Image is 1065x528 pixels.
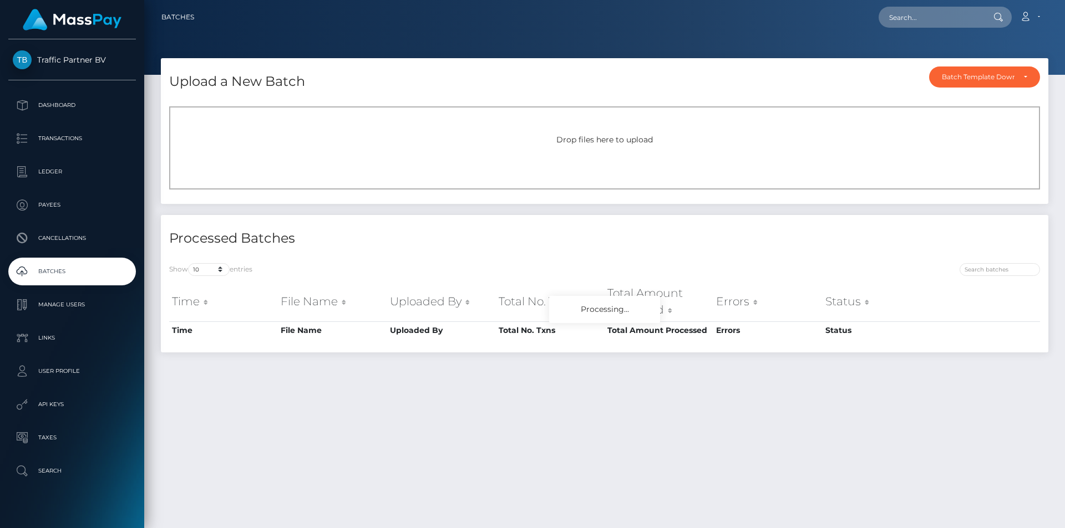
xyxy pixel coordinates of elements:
label: Show entries [169,263,252,276]
p: Payees [13,197,131,213]
th: File Name [278,321,387,339]
a: Search [8,457,136,485]
div: Processing... [549,296,660,323]
th: File Name [278,282,387,321]
p: Taxes [13,429,131,446]
a: Manage Users [8,291,136,319]
img: Traffic Partner BV [13,50,32,69]
th: Status [823,282,931,321]
select: Showentries [188,263,230,276]
span: Drop files here to upload [556,135,653,145]
th: Total Amount Processed [605,321,713,339]
a: User Profile [8,357,136,385]
th: Time [169,282,278,321]
h4: Upload a New Batch [169,72,305,91]
th: Status [823,321,931,339]
p: Batches [13,263,131,280]
a: Dashboard [8,91,136,119]
th: Total Amount Processed [605,282,713,321]
h4: Processed Batches [169,229,596,248]
button: Batch Template Download [929,66,1040,88]
th: Errors [713,321,822,339]
input: Search... [879,7,983,28]
a: Payees [8,191,136,219]
div: Batch Template Download [942,73,1015,81]
a: Links [8,324,136,352]
th: Uploaded By [387,282,496,321]
a: Batches [8,258,136,285]
p: Dashboard [13,97,131,114]
th: Time [169,321,278,339]
img: MassPay Logo [23,9,121,30]
span: Traffic Partner BV [8,55,136,65]
a: Batches [161,6,194,29]
a: Transactions [8,125,136,152]
p: Cancellations [13,230,131,247]
p: Links [13,330,131,346]
p: Search [13,463,131,479]
th: Uploaded By [387,321,496,339]
p: API Keys [13,396,131,413]
a: Cancellations [8,224,136,252]
a: API Keys [8,391,136,418]
th: Total No. Txns [496,282,605,321]
a: Ledger [8,158,136,186]
p: Manage Users [13,296,131,313]
th: Errors [713,282,822,321]
p: Ledger [13,163,131,180]
p: Transactions [13,130,131,147]
input: Search batches [960,263,1040,276]
th: Total No. Txns [496,321,605,339]
a: Taxes [8,424,136,452]
p: User Profile [13,363,131,380]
